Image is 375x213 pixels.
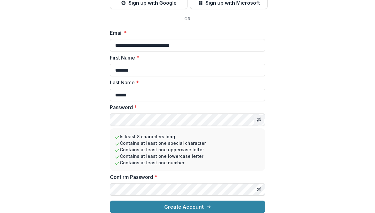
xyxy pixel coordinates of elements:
li: Is least 8 characters long [115,133,260,140]
label: Confirm Password [110,173,261,181]
li: Contains at least one lowercase letter [115,153,260,159]
button: Toggle password visibility [254,184,264,194]
li: Contains at least one number [115,159,260,166]
label: Last Name [110,79,261,86]
li: Contains at least one uppercase letter [115,146,260,153]
button: Create Account [110,201,265,213]
label: Password [110,104,261,111]
label: First Name [110,54,261,61]
li: Contains at least one special character [115,140,260,146]
button: Toggle password visibility [254,115,264,125]
label: Email [110,29,261,37]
